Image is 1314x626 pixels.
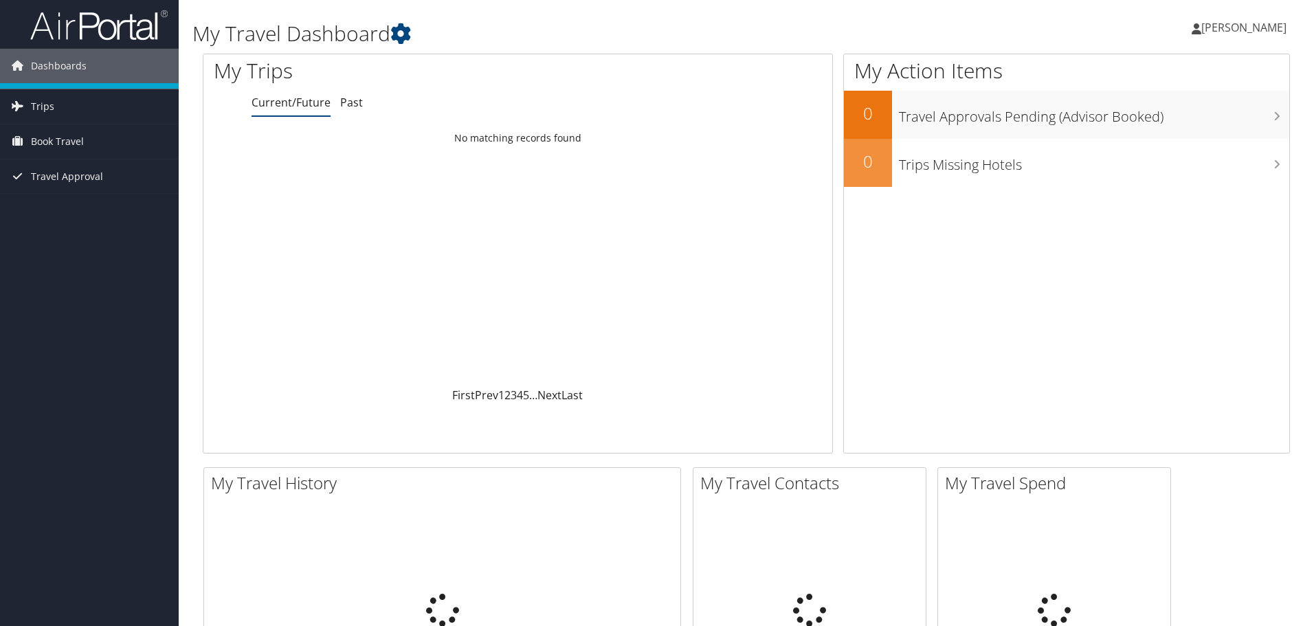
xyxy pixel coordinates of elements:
h3: Travel Approvals Pending (Advisor Booked) [899,100,1289,126]
td: No matching records found [203,126,832,150]
a: 2 [504,388,511,403]
span: Travel Approval [31,159,103,194]
span: Book Travel [31,124,84,159]
a: Past [340,95,363,110]
a: Last [561,388,583,403]
a: 1 [498,388,504,403]
a: Prev [475,388,498,403]
a: 4 [517,388,523,403]
a: 0Trips Missing Hotels [844,139,1289,187]
img: airportal-logo.png [30,9,168,41]
span: Dashboards [31,49,87,83]
span: Trips [31,89,54,124]
a: 3 [511,388,517,403]
a: 0Travel Approvals Pending (Advisor Booked) [844,91,1289,139]
span: [PERSON_NAME] [1201,20,1287,35]
h1: My Action Items [844,56,1289,85]
a: Current/Future [252,95,331,110]
h2: 0 [844,102,892,125]
h2: 0 [844,150,892,173]
h3: Trips Missing Hotels [899,148,1289,175]
h1: My Travel Dashboard [192,19,931,48]
a: 5 [523,388,529,403]
a: First [452,388,475,403]
h2: My Travel Contacts [700,471,926,495]
a: Next [537,388,561,403]
span: … [529,388,537,403]
h2: My Travel Spend [945,471,1170,495]
h1: My Trips [214,56,560,85]
a: [PERSON_NAME] [1192,7,1300,48]
h2: My Travel History [211,471,680,495]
